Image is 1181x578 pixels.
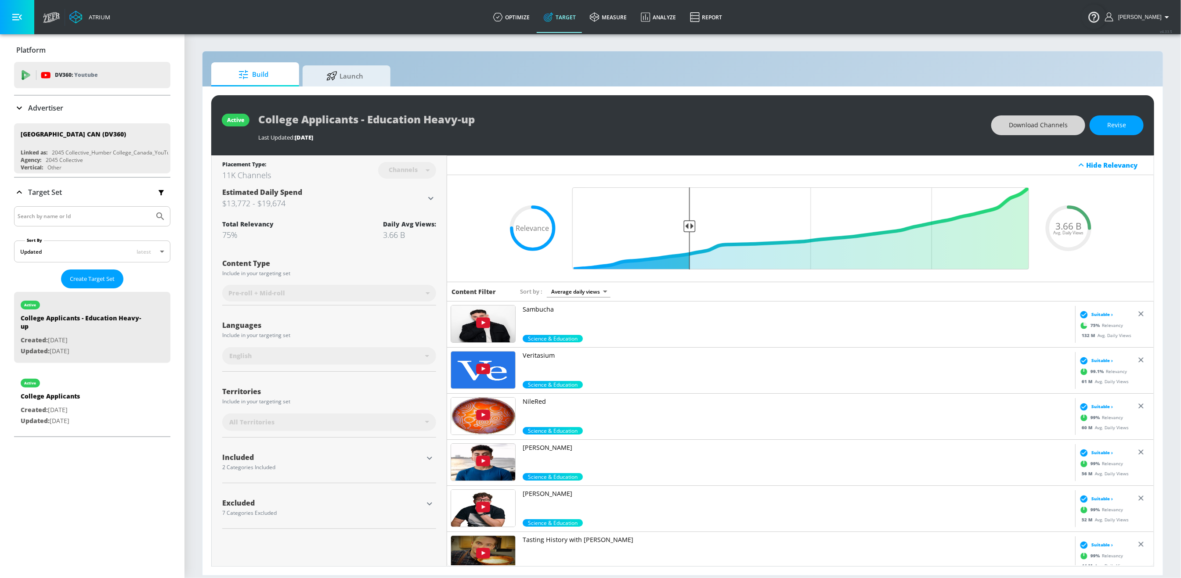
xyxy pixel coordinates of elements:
span: Suitable › [1091,449,1113,456]
p: [DATE] [21,416,80,427]
div: Include in your targeting set [222,271,436,276]
div: Suitable › [1077,448,1113,457]
p: NileRed [523,397,1072,406]
img: UUWBWgCD4oAqT3hUeq40SCUw [451,305,515,342]
p: [DATE] [21,335,144,346]
h6: Content Filter [451,287,496,296]
span: Science & Education [523,335,583,342]
p: DV360: [55,70,98,80]
span: 99 % [1091,414,1102,421]
span: Pre-roll + Mid-roll [228,289,285,298]
div: Atrium [85,13,110,21]
a: NileRed [523,397,1072,427]
button: Open Resource Center [1082,4,1106,29]
a: Target [537,1,583,33]
span: 99 % [1091,553,1102,559]
span: 75 % [1091,322,1102,329]
span: 99 % [1091,506,1102,513]
span: latest [137,248,151,255]
div: 11K Channels [222,170,271,180]
div: Relevancy [1077,319,1123,332]
span: 52 M [1082,516,1095,522]
div: Avg. Daily Views [1077,470,1129,477]
div: Channels [384,166,422,173]
a: Tasting History with [PERSON_NAME] [523,535,1072,565]
p: [PERSON_NAME] [523,489,1072,498]
button: Download Channels [991,115,1085,135]
p: Sambucha [523,305,1072,314]
div: Suitable › [1077,310,1113,319]
div: All Territories [222,413,436,431]
img: UUsaGKqPZnGp_7N80hcHySGQ [451,536,515,573]
span: 132 M [1082,332,1098,338]
div: 99.0% [523,473,583,481]
p: Platform [16,45,46,55]
div: Included [222,454,423,461]
span: 99.1 % [1091,368,1106,375]
span: Create Target Set [70,274,115,284]
div: Content Type [222,260,436,267]
div: Updated [20,248,42,255]
span: Science & Education [523,427,583,434]
div: Suitable › [1077,494,1113,503]
div: active [25,381,36,385]
div: Hide Relevancy [447,155,1154,175]
div: Daily Avg Views: [383,220,436,228]
h3: $13,772 - $19,674 [222,197,426,209]
div: College Applicants - Education Heavy-up [21,314,144,335]
div: Avg. Daily Views [1077,424,1129,431]
div: Excluded [222,499,423,506]
a: Veritasium [523,351,1072,381]
div: Suitable › [1077,402,1113,411]
div: Vertical: [21,164,43,171]
input: Final Threshold [568,187,1033,269]
div: Relevancy [1077,411,1123,424]
a: Atrium [69,11,110,24]
img: UUPk2s5c4R_d-EUUNvFFODoA [451,444,515,481]
div: Suitable › [1077,540,1113,549]
span: 99 % [1091,460,1102,467]
div: DV360: Youtube [14,62,170,88]
div: Relevancy [1077,365,1127,378]
div: 75.0% [523,335,583,342]
input: Search by name or Id [18,211,151,222]
span: All Territories [229,418,274,427]
span: Build [220,64,287,85]
p: Youtube [74,70,98,79]
div: Other [47,164,61,171]
div: active [227,116,244,124]
div: Total Relevancy [222,220,274,228]
span: 60 M [1082,424,1095,430]
a: Report [683,1,729,33]
span: Relevance [516,225,549,232]
div: 2 Categories Included [222,465,423,470]
span: Created: [21,336,48,344]
span: Suitable › [1091,403,1113,410]
div: Advertiser [14,96,170,120]
button: [PERSON_NAME] [1105,12,1172,22]
div: 7 Categories Excluded [222,510,423,516]
span: Download Channels [1009,120,1068,131]
span: 3.66 B [1055,222,1081,231]
div: Relevancy [1077,503,1123,516]
span: Suitable › [1091,357,1113,364]
div: 2045 Collective [46,156,83,164]
span: 61 M [1082,378,1095,384]
div: active [25,303,36,307]
p: Veritasium [523,351,1072,360]
span: Science & Education [523,565,583,573]
div: Placement Type: [222,161,271,170]
span: English [229,352,252,360]
div: Linked as: [21,149,47,156]
span: Science & Education [523,519,583,527]
label: Sort By [25,237,44,243]
span: Updated: [21,416,50,425]
span: Avg. Daily Views [1053,231,1083,235]
img: UUHnyfMqiRRG1u-2MsSQLbXA [451,352,515,388]
div: 3.66 B [383,230,436,240]
div: Target Set [14,178,170,207]
div: Estimated Daily Spend$13,772 - $19,674 [222,187,436,209]
p: [DATE] [21,405,80,416]
div: [GEOGRAPHIC_DATA] CAN (DV360)Linked as:2045 Collective_Humber College_Canada_YouTube_DV360Agency:... [14,123,170,173]
div: Include in your targeting set [222,333,436,338]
